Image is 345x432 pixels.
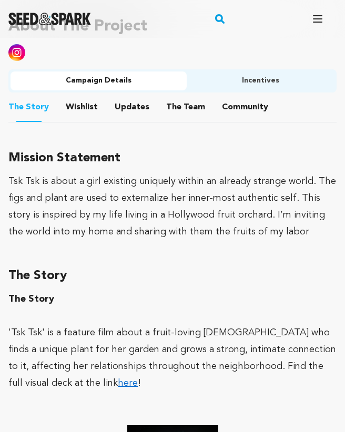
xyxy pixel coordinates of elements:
[11,71,187,90] button: Campaign Details
[187,71,334,90] button: Incentives
[8,148,337,169] h3: Mission Statement
[138,378,141,388] span: !
[8,173,337,240] div: Tsk Tsk is about a girl existing uniquely within an already strange world. The figs and plant are...
[8,328,336,388] span: 'Tsk Tsk' is a feature film about a fruit-loving [DEMOGRAPHIC_DATA] who finds a unique plant for ...
[8,101,24,114] span: The
[66,101,98,114] span: Wishlist
[8,265,337,286] h3: The Story
[115,101,149,114] span: Updates
[8,13,91,25] img: Seed&Spark Logo Dark Mode
[8,44,25,61] img: Seed&Spark Instagram Icon
[166,101,181,114] span: The
[8,294,54,304] strong: The Story
[222,101,268,114] span: Community
[166,101,205,114] span: Team
[118,378,138,388] a: here
[8,101,49,114] span: Story
[8,13,91,25] a: Seed&Spark Homepage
